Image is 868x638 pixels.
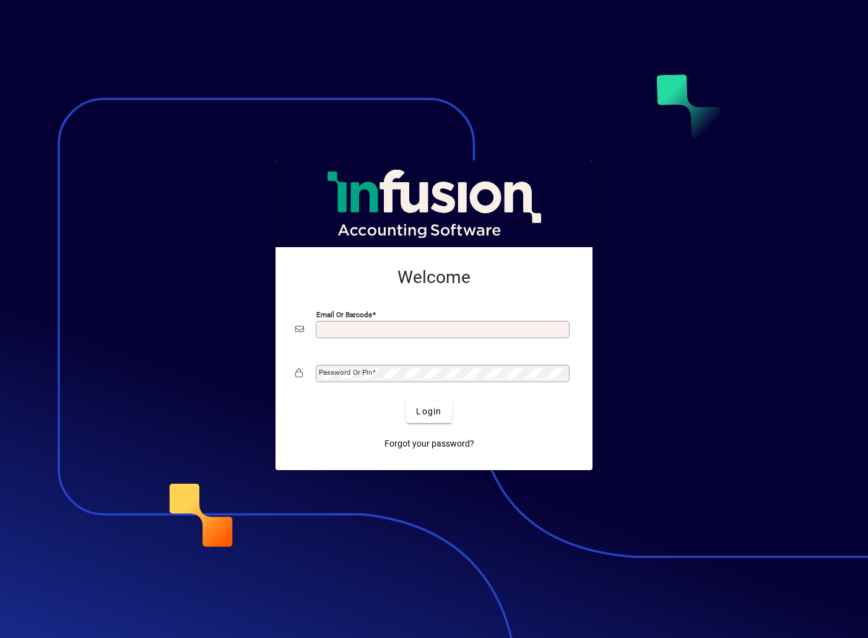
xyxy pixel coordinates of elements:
[416,405,441,418] span: Login
[319,368,372,377] mat-label: Password or Pin
[316,310,372,318] mat-label: Email or Barcode
[295,267,573,288] h2: Welcome
[380,433,479,455] a: Forgot your password?
[384,437,474,450] span: Forgot your password?
[406,401,451,423] button: Login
